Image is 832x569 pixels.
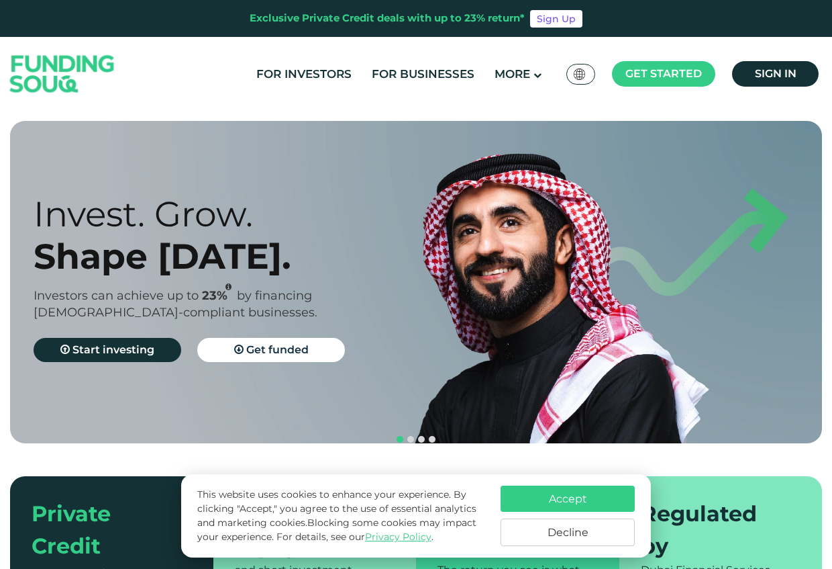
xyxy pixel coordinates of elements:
[253,63,355,85] a: For Investors
[34,288,199,303] span: Investors can achieve up to
[246,343,309,356] span: Get funded
[574,69,586,80] img: SA Flag
[368,63,478,85] a: For Businesses
[225,283,231,291] i: 23% IRR (expected) ~ 15% Net yield (expected)
[276,531,433,543] span: For details, see our .
[625,67,702,80] span: Get started
[416,434,427,445] button: navigation
[427,434,437,445] button: navigation
[34,235,439,277] div: Shape [DATE].
[197,338,345,362] a: Get funded
[197,517,476,543] span: Blocking some cookies may impact your experience.
[197,488,487,544] p: This website uses cookies to enhance your experience. By clicking "Accept," you agree to the use ...
[732,61,819,87] a: Sign in
[501,519,635,546] button: Decline
[72,343,154,356] span: Start investing
[641,498,785,562] div: Regulated by
[501,486,635,512] button: Accept
[530,10,582,28] a: Sign Up
[395,434,405,445] button: navigation
[34,288,317,320] span: by financing [DEMOGRAPHIC_DATA]-compliant businesses.
[755,67,796,80] span: Sign in
[34,193,439,235] div: Invest. Grow.
[405,434,416,445] button: navigation
[34,338,181,362] a: Start investing
[250,11,525,26] div: Exclusive Private Credit deals with up to 23% return*
[202,288,237,303] span: 23%
[495,67,530,81] span: More
[365,531,431,543] a: Privacy Policy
